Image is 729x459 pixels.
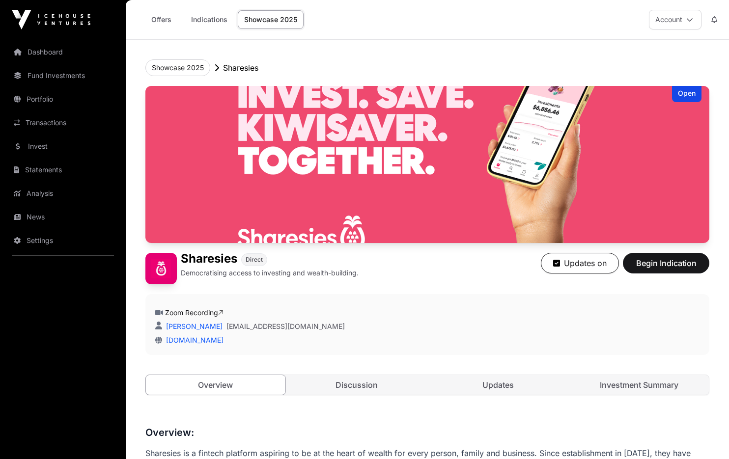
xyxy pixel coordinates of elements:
a: Fund Investments [8,65,118,86]
nav: Tabs [146,375,709,395]
a: [PERSON_NAME] [164,322,223,330]
a: Portfolio [8,88,118,110]
a: Investment Summary [570,375,709,395]
a: Zoom Recording [165,308,224,317]
a: Invest [8,135,118,157]
img: Icehouse Ventures Logo [12,10,90,29]
span: Begin Indication [635,257,697,269]
button: Showcase 2025 [145,59,210,76]
p: Sharesies [223,62,258,74]
a: Indications [185,10,234,29]
a: Discussion [287,375,427,395]
a: [DOMAIN_NAME] [162,336,224,344]
a: Showcase 2025 [238,10,304,29]
a: Settings [8,230,118,251]
span: Direct [246,256,263,264]
iframe: Chat Widget [680,412,729,459]
a: Analysis [8,183,118,204]
div: Open [672,86,701,102]
button: Account [649,10,701,29]
a: Updates [428,375,568,395]
h1: Sharesies [181,253,237,266]
p: Democratising access to investing and wealth-building. [181,268,359,278]
button: Updates on [541,253,619,273]
a: Statements [8,159,118,181]
a: Offers [141,10,181,29]
a: Dashboard [8,41,118,63]
a: News [8,206,118,228]
img: Sharesies [145,253,177,284]
a: [EMAIL_ADDRESS][DOMAIN_NAME] [226,322,345,331]
a: Begin Indication [623,263,709,272]
h3: Overview: [145,425,709,440]
button: Begin Indication [623,253,709,273]
a: Transactions [8,112,118,134]
img: Sharesies [145,86,709,243]
a: Overview [145,375,286,395]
